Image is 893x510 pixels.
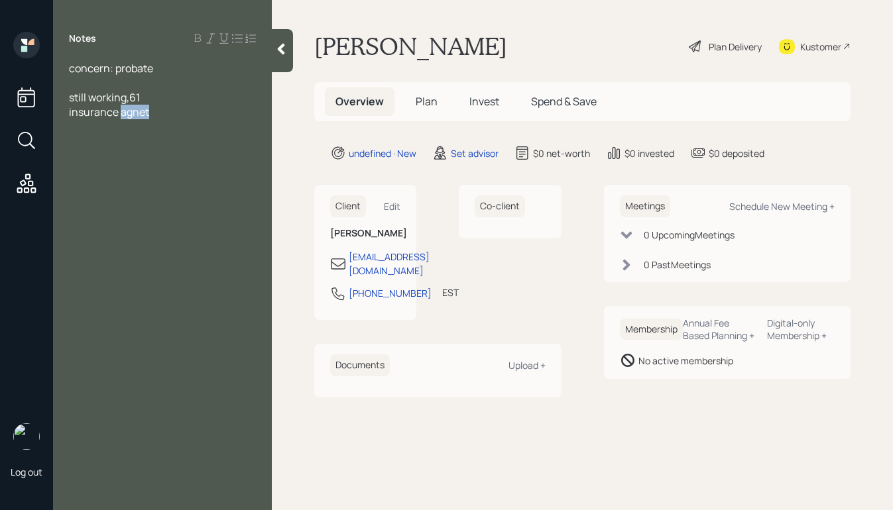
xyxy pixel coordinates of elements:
div: Plan Delivery [709,40,762,54]
div: Kustomer [800,40,841,54]
h1: [PERSON_NAME] [314,32,507,61]
div: EST [442,285,459,299]
div: $0 deposited [709,146,764,160]
h6: [PERSON_NAME] [330,228,400,239]
h6: Co-client [475,195,525,217]
div: $0 net-worth [533,146,590,160]
img: aleksandra-headshot.png [13,423,40,450]
label: Notes [69,32,96,45]
span: Overview [335,94,384,109]
div: Edit [384,200,400,213]
div: Digital-only Membership + [767,317,835,342]
span: Plan [416,94,438,109]
span: still working,61 [69,90,140,105]
div: undefined · New [349,146,416,160]
div: $0 invested [625,146,674,160]
h6: Membership [620,319,683,340]
div: 0 Past Meeting s [644,258,711,272]
div: Annual Fee Based Planning + [683,317,757,342]
h6: Meetings [620,195,670,217]
span: concern: probate [69,61,153,76]
div: [PHONE_NUMBER] [349,286,432,300]
h6: Documents [330,354,390,376]
div: Schedule New Meeting + [729,200,835,213]
div: No active membership [638,354,733,368]
span: Invest [469,94,499,109]
div: Set advisor [451,146,499,160]
div: [EMAIL_ADDRESS][DOMAIN_NAME] [349,250,430,278]
div: 0 Upcoming Meeting s [644,228,735,242]
span: insurance agnet [69,105,149,119]
h6: Client [330,195,366,217]
span: Spend & Save [531,94,597,109]
div: Log out [11,466,42,478]
div: Upload + [508,359,546,372]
